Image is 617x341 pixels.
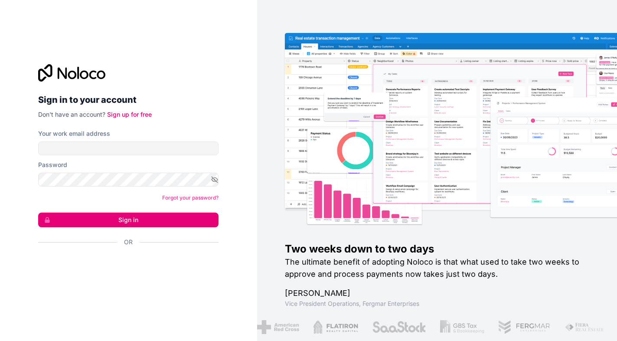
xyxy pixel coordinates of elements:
[107,111,152,118] a: Sign up for free
[285,299,589,308] h1: Vice President Operations , Fergmar Enterprises
[38,173,219,187] input: Password
[38,161,67,169] label: Password
[371,320,425,334] img: /assets/saastock-C6Zbiodz.png
[162,194,219,201] a: Forgot your password?
[497,320,550,334] img: /assets/fergmar-CudnrXN5.png
[38,129,110,138] label: Your work email address
[38,92,219,108] h2: Sign in to your account
[38,213,219,227] button: Sign in
[564,320,604,334] img: /assets/fiera-fwj2N5v4.png
[439,320,483,334] img: /assets/gbstax-C-GtDUiK.png
[285,256,589,280] h2: The ultimate benefit of adopting Noloco is that what used to take two weeks to approve and proces...
[285,287,589,299] h1: [PERSON_NAME]
[38,141,219,155] input: Email address
[256,320,298,334] img: /assets/american-red-cross-BAupjrZR.png
[312,320,357,334] img: /assets/flatiron-C8eUkumj.png
[124,238,133,246] span: Or
[285,242,589,256] h1: Two weeks down to two days
[38,111,105,118] span: Don't have an account?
